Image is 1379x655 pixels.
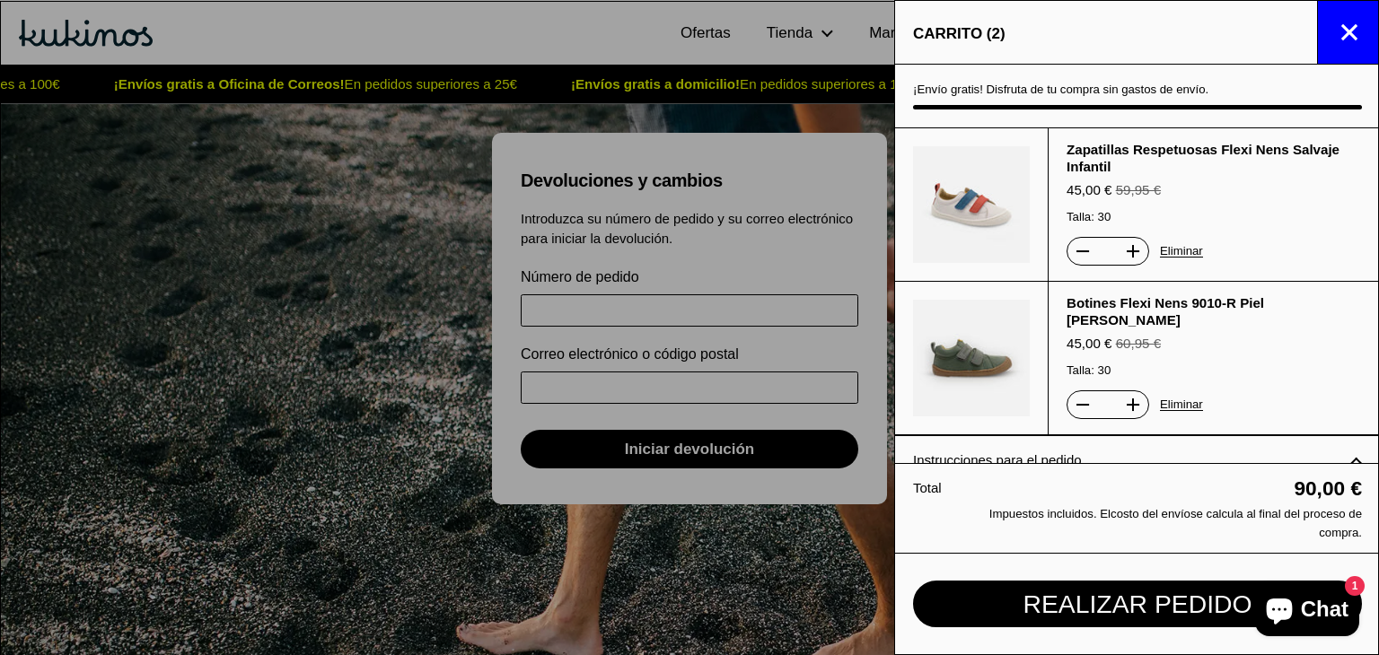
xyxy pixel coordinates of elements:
img: Zapatillas Respetuosas Flexi Nens Salvaje Infantil - Kukinos [913,146,1030,263]
span: ¡Envío gratis! Disfruta de tu compra sin gastos de envío. [913,83,1208,96]
span: Talla: 30 [1067,362,1366,380]
span: Talla: 30 [1067,208,1366,226]
del: 59,95 € [1116,182,1161,197]
a: Eliminar [1160,398,1203,411]
summary: Instrucciones para el pedido [913,436,1362,484]
button: Aumentar cantidad [1121,238,1148,265]
a: costo del envío [1111,508,1190,521]
a: Zapatillas Respetuosas Flexi Nens Salvaje Infantil - Kukinos [895,128,1048,281]
a: Botines Flexi Nens Piel Lavanda Bosque 9010-R - Kukinos [895,282,1048,434]
del: 60,95 € [1116,336,1161,351]
button: Aumentar cantidad [1121,391,1148,418]
span: 45,00 € [1067,182,1111,197]
inbox-online-store-chat: Chat de la tienda online Shopify [1250,582,1365,641]
img: Botines Flexi Nens Piel Lavanda Bosque 9010-R - Kukinos [913,300,1030,416]
span: Total [913,477,942,498]
a: Zapatillas Respetuosas Flexi Nens Salvaje Infantil [1067,142,1366,176]
button: Disminuir cantidad [1067,391,1094,418]
a: Eliminar [1160,245,1203,258]
span: Zapatillas Respetuosas Flexi Nens Salvaje Infantil [1067,142,1339,174]
a: Botines Flexi Nens 9010-R Piel [PERSON_NAME] [1067,295,1366,329]
span: 2 [992,25,1000,42]
span: Realizar pedido [1023,592,1252,617]
button: Disminuir cantidad [1067,238,1094,265]
button: Realizar pedido [913,581,1362,627]
span: Botines Flexi Nens 9010-R Piel [PERSON_NAME] [1067,295,1264,327]
span: 45,00 € [1067,336,1111,351]
span: Instrucciones para el pedido [913,450,1082,470]
span: Carrito ( ) [895,3,1023,62]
